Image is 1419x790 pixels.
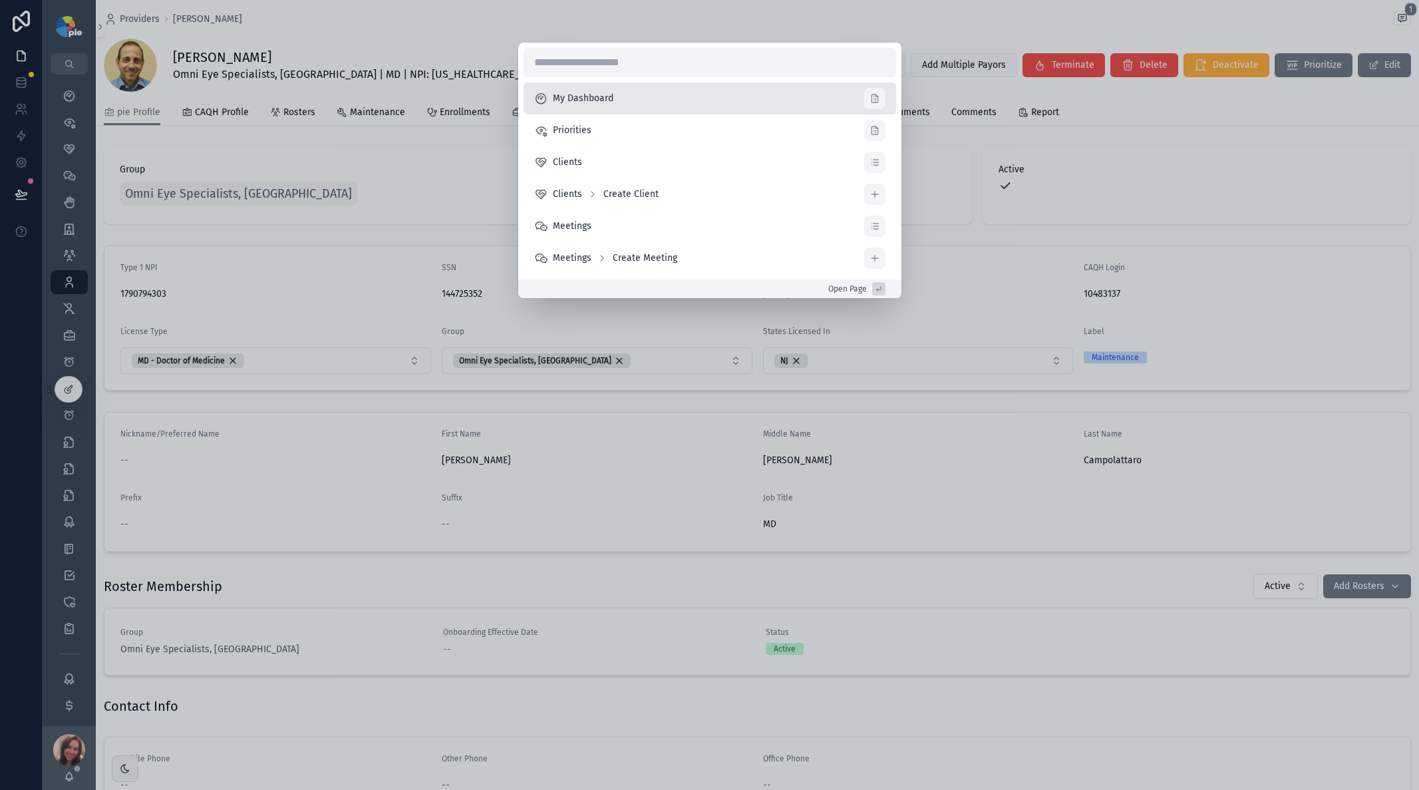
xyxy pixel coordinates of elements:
[603,188,659,201] span: Create Client
[553,252,591,265] span: Meetings
[553,188,582,201] span: Clients
[553,92,613,105] span: My Dashboard
[524,83,896,274] div: scrollable content
[613,252,677,265] span: Create Meeting
[553,156,582,169] span: Clients
[828,284,867,294] span: Open Page
[553,220,591,233] span: Meetings
[553,124,591,137] span: Priorities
